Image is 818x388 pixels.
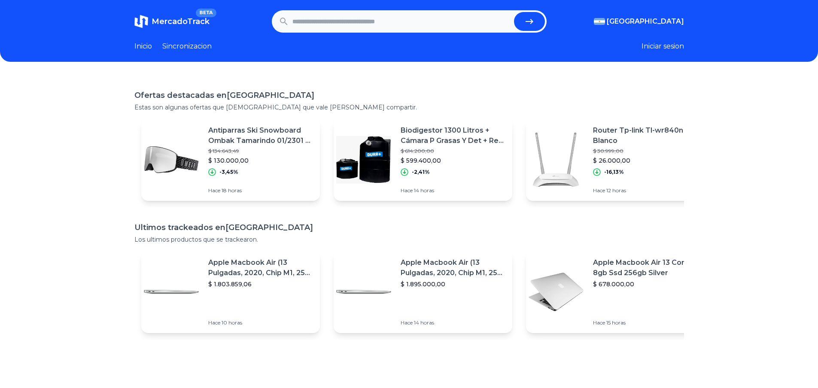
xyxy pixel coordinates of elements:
p: Hace 12 horas [593,187,698,194]
img: Featured image [334,262,394,322]
p: $ 599.400,00 [401,156,505,165]
img: Argentina [594,18,605,25]
img: Featured image [526,262,586,322]
a: Featured imageApple Macbook Air 13 Core I5 8gb Ssd 256gb Silver$ 678.000,00Hace 15 horas [526,251,705,333]
h1: Ultimos trackeados en [GEOGRAPHIC_DATA] [134,221,684,233]
p: Hace 14 horas [401,187,505,194]
a: Featured imageAntiparras Ski Snowboard Ombak Tamarindo 01/2301 Y 01/2303°$ 134.643,49$ 130.000,00... [141,118,320,201]
a: Featured imageRouter Tp-link Tl-wr840n Blanco$ 30.999,00$ 26.000,00-16,13%Hace 12 horas [526,118,705,201]
button: Iniciar sesion [642,41,684,52]
p: -3,45% [219,169,238,176]
p: Hace 15 horas [593,319,698,326]
span: BETA [196,9,216,17]
img: MercadoTrack [134,15,148,28]
img: Featured image [334,130,394,190]
p: $ 134.643,49 [208,148,313,155]
p: Apple Macbook Air (13 Pulgadas, 2020, Chip M1, 256 Gb De Ssd, 8 Gb De Ram) - Plata [208,258,313,278]
img: Featured image [141,130,201,190]
p: Apple Macbook Air 13 Core I5 8gb Ssd 256gb Silver [593,258,698,278]
button: [GEOGRAPHIC_DATA] [594,16,684,27]
p: Estas son algunas ofertas que [DEMOGRAPHIC_DATA] que vale [PERSON_NAME] compartir. [134,103,684,112]
p: -2,41% [412,169,430,176]
p: Hace 14 horas [401,319,505,326]
p: Hace 18 horas [208,187,313,194]
a: MercadoTrackBETA [134,15,210,28]
span: [GEOGRAPHIC_DATA] [607,16,684,27]
img: Featured image [141,262,201,322]
p: -16,13% [604,169,624,176]
a: Featured imageApple Macbook Air (13 Pulgadas, 2020, Chip M1, 256 Gb De Ssd, 8 Gb De Ram) - Plata$... [334,251,512,333]
a: Inicio [134,41,152,52]
p: Los ultimos productos que se trackearon. [134,235,684,244]
p: Router Tp-link Tl-wr840n Blanco [593,125,698,146]
p: $ 30.999,00 [593,148,698,155]
p: Hace 10 horas [208,319,313,326]
p: $ 130.000,00 [208,156,313,165]
a: Sincronizacion [162,41,212,52]
h1: Ofertas destacadas en [GEOGRAPHIC_DATA] [134,89,684,101]
span: MercadoTrack [152,17,210,26]
p: $ 678.000,00 [593,280,698,288]
p: $ 614.200,00 [401,148,505,155]
img: Featured image [526,130,586,190]
p: $ 1.803.859,06 [208,280,313,288]
p: $ 1.895.000,00 [401,280,505,288]
p: Biodigestor 1300 Litros + Cámara P Grasas Y Det + Rec Lodos [401,125,505,146]
p: Apple Macbook Air (13 Pulgadas, 2020, Chip M1, 256 Gb De Ssd, 8 Gb De Ram) - Plata [401,258,505,278]
p: $ 26.000,00 [593,156,698,165]
p: Antiparras Ski Snowboard Ombak Tamarindo 01/2301 Y 01/2303° [208,125,313,146]
a: Featured imageBiodigestor 1300 Litros + Cámara P Grasas Y Det + Rec Lodos$ 614.200,00$ 599.400,00... [334,118,512,201]
a: Featured imageApple Macbook Air (13 Pulgadas, 2020, Chip M1, 256 Gb De Ssd, 8 Gb De Ram) - Plata$... [141,251,320,333]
